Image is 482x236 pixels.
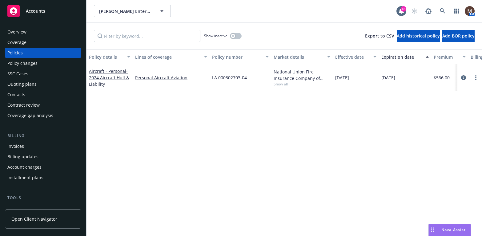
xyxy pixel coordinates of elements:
[429,224,436,236] div: Drag to move
[381,54,422,60] div: Expiration date
[135,74,207,81] a: Personal Aircraft Aviation
[428,224,471,236] button: Nova Assist
[431,49,468,64] button: Premium
[7,203,34,213] div: Manage files
[7,90,25,100] div: Contacts
[133,49,210,64] button: Lines of coverage
[333,49,379,64] button: Effective date
[5,100,81,110] a: Contract review
[441,227,466,232] span: Nova Assist
[436,5,449,17] a: Search
[472,74,480,81] a: more
[274,69,330,81] div: National Union Fire Insurance Company of [GEOGRAPHIC_DATA], [GEOGRAPHIC_DATA], AIG
[460,74,467,81] a: circleInformation
[365,30,394,42] button: Export to CSV
[365,33,394,39] span: Export to CSV
[408,5,420,17] a: Start snowing
[5,2,81,20] a: Accounts
[5,58,81,68] a: Policy changes
[5,203,81,213] a: Manage files
[5,37,81,47] a: Coverage
[442,30,475,42] button: Add BOR policy
[434,74,450,81] span: $566.00
[89,68,129,87] a: Aircraft - Personal
[5,90,81,100] a: Contacts
[5,141,81,151] a: Invoices
[89,54,123,60] div: Policy details
[401,6,406,12] div: 18
[7,79,37,89] div: Quoting plans
[397,33,440,39] span: Add historical policy
[434,54,459,60] div: Premium
[5,48,81,58] a: Policies
[379,49,431,64] button: Expiration date
[212,74,247,81] span: LA 000302703-04
[7,48,23,58] div: Policies
[335,74,349,81] span: [DATE]
[99,8,152,14] span: [PERSON_NAME] Enterprises Ltd, Inc.
[5,173,81,183] a: Installment plans
[274,81,330,87] span: Show all
[7,27,26,37] div: Overview
[5,152,81,162] a: Billing updates
[7,37,26,47] div: Coverage
[94,30,200,42] input: Filter by keyword...
[442,33,475,39] span: Add BOR policy
[271,49,333,64] button: Market details
[274,54,323,60] div: Market details
[5,133,81,139] div: Billing
[7,152,38,162] div: Billing updates
[5,27,81,37] a: Overview
[465,6,475,16] img: photo
[7,58,38,68] div: Policy changes
[5,79,81,89] a: Quoting plans
[7,69,28,79] div: SSC Cases
[5,111,81,120] a: Coverage gap analysis
[397,30,440,42] button: Add historical policy
[135,54,200,60] div: Lines of coverage
[335,54,370,60] div: Effective date
[86,49,133,64] button: Policy details
[7,173,43,183] div: Installment plans
[5,195,81,201] div: Tools
[11,216,57,222] span: Open Client Navigator
[7,100,40,110] div: Contract review
[7,141,24,151] div: Invoices
[5,69,81,79] a: SSC Cases
[94,5,171,17] button: [PERSON_NAME] Enterprises Ltd, Inc.
[381,74,395,81] span: [DATE]
[422,5,435,17] a: Report a Bug
[210,49,271,64] button: Policy number
[7,162,42,172] div: Account charges
[5,162,81,172] a: Account charges
[7,111,53,120] div: Coverage gap analysis
[451,5,463,17] a: Switch app
[89,68,129,87] span: - 2024 Aircraft Hull & Liability
[212,54,262,60] div: Policy number
[26,9,45,14] span: Accounts
[204,33,227,38] span: Show inactive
